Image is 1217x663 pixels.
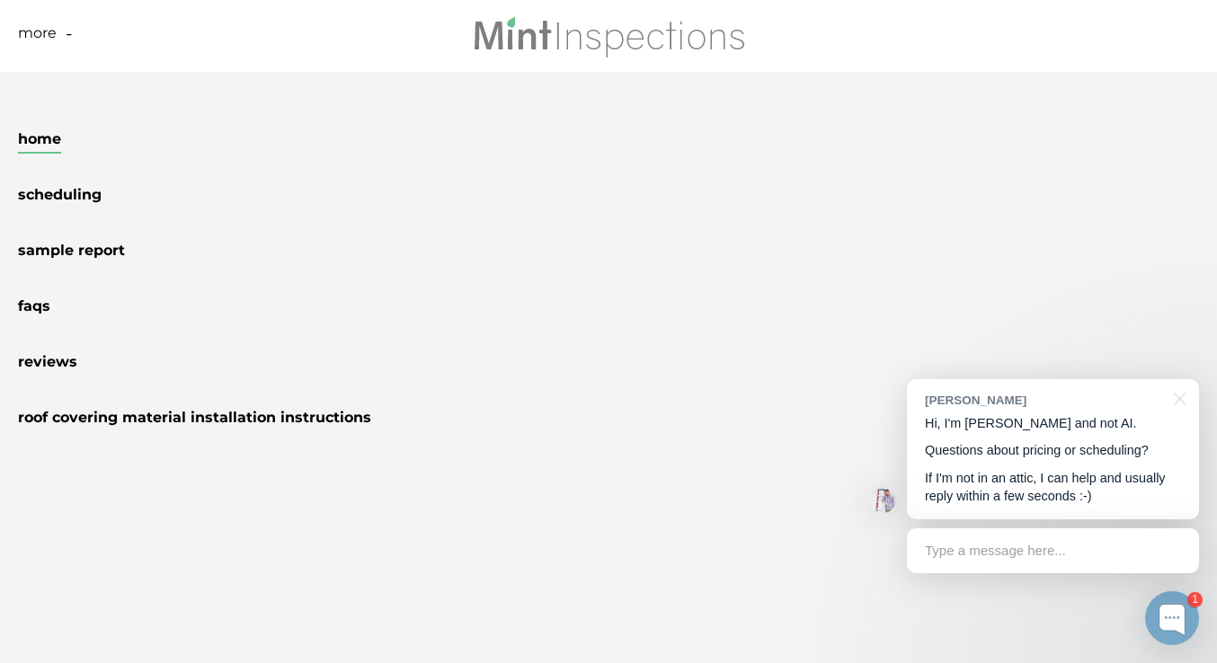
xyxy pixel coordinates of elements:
[925,414,1181,433] p: Hi, I'm [PERSON_NAME] and not AI.
[18,22,57,50] a: More
[18,242,125,265] a: Sample Report
[66,22,73,50] a: -
[870,486,897,513] img: Josh Molleur
[18,297,50,321] a: FAQs
[18,409,371,432] a: Roof Covering Material Installation Instructions
[925,441,1181,460] p: Questions about pricing or scheduling?
[18,130,61,154] a: Home
[907,528,1199,573] div: Type a message here...
[925,392,1163,409] div: [PERSON_NAME]
[925,469,1181,506] p: If I'm not in an attic, I can help and usually reply within a few seconds :-)
[472,14,746,57] img: Mint Inspections
[1187,592,1203,607] div: 1
[18,353,77,376] a: Reviews
[18,186,102,209] a: Scheduling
